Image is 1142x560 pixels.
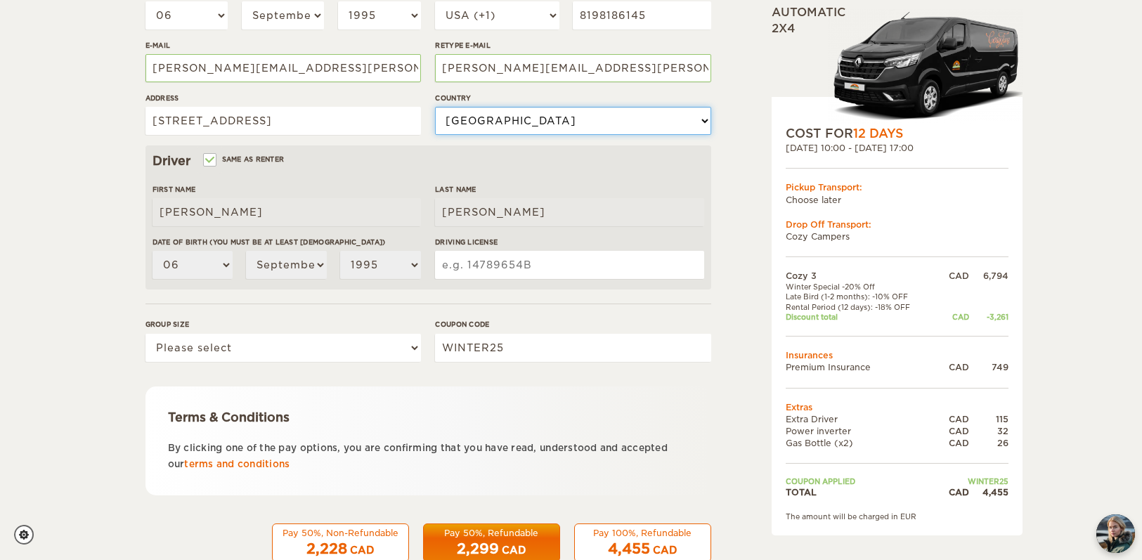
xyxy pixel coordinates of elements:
td: Choose later [786,194,1008,206]
img: Freyja at Cozy Campers [1096,514,1135,553]
a: Cookie settings [14,525,43,545]
input: e.g. example@example.com [145,54,421,82]
label: Coupon code [435,319,710,330]
td: Premium Insurance [786,361,936,373]
div: CAD [936,437,969,449]
div: Pay 100%, Refundable [583,527,702,539]
div: [DATE] 10:00 - [DATE] 17:00 [786,142,1008,154]
label: Country [435,93,710,103]
div: 4,455 [969,486,1008,498]
div: CAD [936,413,969,425]
td: Rental Period (12 days): -18% OFF [786,302,936,312]
label: E-mail [145,40,421,51]
input: e.g. 1 234 567 890 [573,1,710,30]
input: e.g. Street, City, Zip Code [145,107,421,135]
div: 115 [969,413,1008,425]
span: 2,228 [306,540,347,557]
label: Last Name [435,184,703,195]
span: 4,455 [608,540,650,557]
div: COST FOR [786,125,1008,142]
div: The amount will be charged in EUR [786,511,1008,521]
td: TOTAL [786,486,936,498]
td: Extra Driver [786,413,936,425]
div: CAD [350,543,374,557]
td: WINTER25 [936,476,1008,486]
div: 749 [969,361,1008,373]
div: Driver [153,152,704,169]
a: terms and conditions [184,459,290,469]
div: CAD [936,270,969,282]
td: Cozy 3 [786,270,936,282]
td: Extras [786,401,1008,413]
label: Date of birth (You must be at least [DEMOGRAPHIC_DATA]) [153,237,421,247]
input: e.g. example@example.com [435,54,710,82]
div: CAD [936,361,969,373]
div: Pickup Transport: [786,181,1008,193]
div: CAD [936,486,969,498]
input: e.g. Smith [435,198,703,226]
button: chat-button [1096,514,1135,553]
div: CAD [936,312,969,322]
span: 12 Days [853,126,903,141]
input: e.g. William [153,198,421,226]
p: By clicking one of the pay options, you are confirming that you have read, understood and accepte... [168,440,689,473]
label: Address [145,93,421,103]
td: Winter Special -20% Off [786,282,936,292]
td: Discount total [786,312,936,322]
div: Pay 50%, Refundable [432,527,551,539]
td: Gas Bottle (x2) [786,437,936,449]
div: CAD [653,543,677,557]
div: 6,794 [969,270,1008,282]
div: -3,261 [969,312,1008,322]
td: Late Bird (1-2 months): -10% OFF [786,292,936,301]
input: e.g. 14789654B [435,251,703,279]
label: Same as renter [205,152,285,166]
td: Cozy Campers [786,230,1008,242]
div: 26 [969,437,1008,449]
td: Insurances [786,349,1008,361]
div: Pay 50%, Non-Refundable [281,527,400,539]
label: Retype E-mail [435,40,710,51]
div: CAD [502,543,526,557]
div: 32 [969,425,1008,437]
img: Langur-m-c-logo-2.png [828,9,1023,125]
td: Power inverter [786,425,936,437]
input: Same as renter [205,157,214,166]
label: Group size [145,319,421,330]
div: Automatic 2x4 [772,5,1023,125]
label: First Name [153,184,421,195]
span: 2,299 [457,540,499,557]
div: Terms & Conditions [168,409,689,426]
td: Coupon applied [786,476,936,486]
div: Drop Off Transport: [786,219,1008,230]
label: Driving License [435,237,703,247]
div: CAD [936,425,969,437]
